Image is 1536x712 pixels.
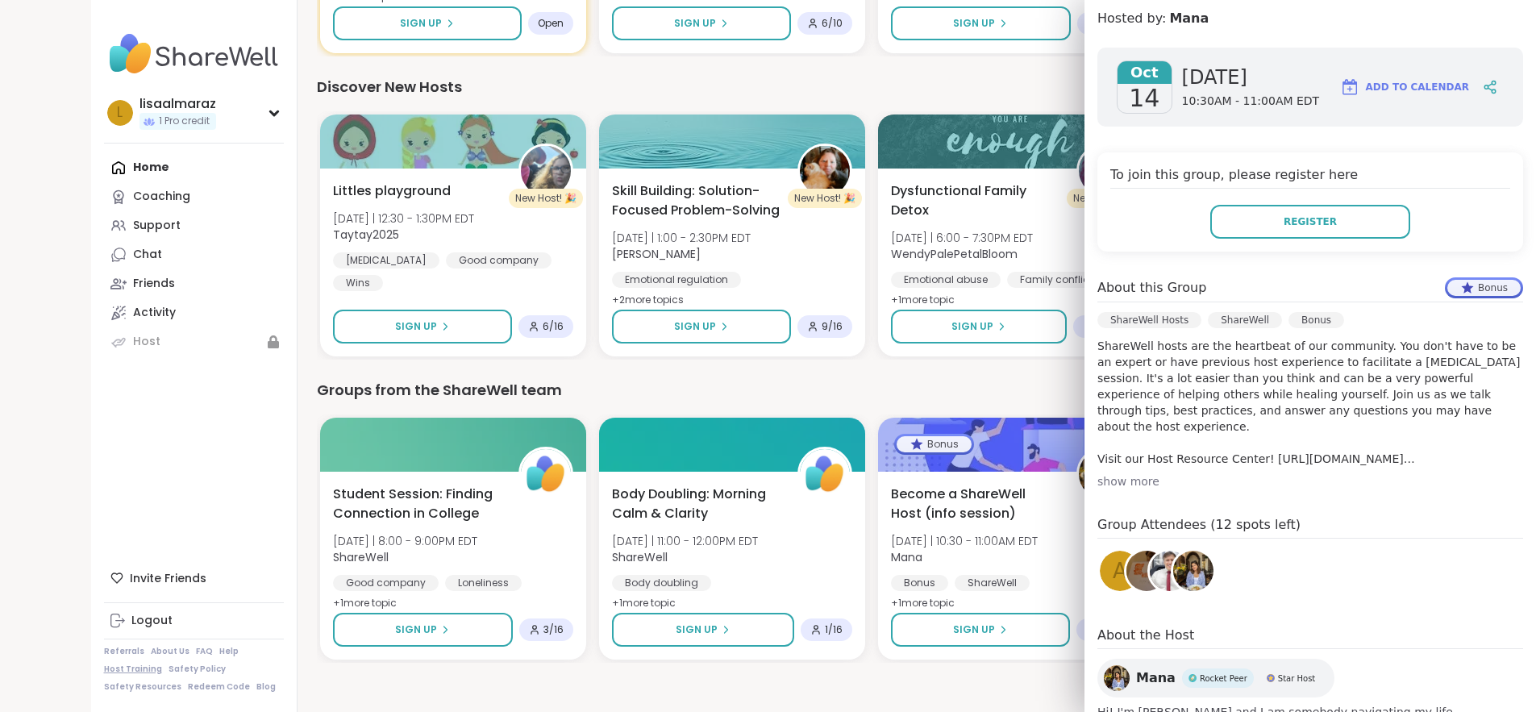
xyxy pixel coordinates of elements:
a: Friends [104,269,284,298]
a: Help [219,646,239,657]
div: Host [133,334,160,350]
div: Family conflicts [1007,272,1111,288]
div: Invite Friends [104,564,284,593]
span: [DATE] | 10:30 - 11:00AM EDT [891,533,1038,549]
span: Open [538,17,564,30]
button: Sign Up [333,310,512,344]
span: Star Host [1278,672,1315,685]
a: Host [104,327,284,356]
a: FAQ [196,646,213,657]
button: Sign Up [891,6,1071,40]
div: Coaching [133,189,190,205]
a: Safety Resources [104,681,181,693]
a: A [1097,548,1143,593]
span: Rocket Peer [1200,672,1247,685]
div: Discover New Hosts [317,76,1426,98]
div: New Host! 🎉 [788,189,862,208]
a: Vici [1124,548,1169,593]
a: Chat [104,240,284,269]
img: wyattcallum02 [1150,551,1190,591]
span: Littles playground [333,181,451,201]
div: ShareWell [1208,312,1282,328]
b: Taytay2025 [333,227,399,243]
span: Sign Up [953,16,995,31]
span: Sign Up [674,319,716,334]
button: Sign Up [612,310,791,344]
img: Mana [1079,449,1129,499]
button: Sign Up [891,613,1070,647]
div: Emotional regulation [612,272,741,288]
button: Sign Up [891,310,1067,344]
img: Vici [1126,551,1167,591]
b: Mana [891,549,922,565]
span: 10:30AM - 11:00AM EDT [1182,94,1320,110]
span: Body Doubling: Morning Calm & Clarity [612,485,780,523]
img: Rocket Peer [1188,674,1197,682]
div: lisaalmaraz [139,95,216,113]
a: Mana [1171,548,1216,593]
a: Redeem Code [188,681,250,693]
span: Dysfunctional Family Detox [891,181,1059,220]
h4: To join this group, please register here [1110,165,1510,189]
a: Support [104,211,284,240]
div: Emotional abuse [891,272,1001,288]
div: Logout [131,613,173,629]
a: Mana [1169,9,1209,28]
div: Good company [446,252,552,269]
span: 6 / 10 [822,17,843,30]
div: [MEDICAL_DATA] [333,252,439,269]
a: Safety Policy [169,664,226,675]
h4: Hosted by: [1097,9,1523,28]
h4: Group Attendees (12 spots left) [1097,515,1523,539]
img: ShareWell Nav Logo [104,26,284,82]
div: New Host! 🎉 [1067,189,1141,208]
div: Friends [133,276,175,292]
div: Wins [333,275,383,291]
img: WendyPalePetalBloom [1079,146,1129,196]
div: Loneliness [445,575,522,591]
div: New Host! 🎉 [509,189,583,208]
span: 1 Pro credit [159,115,210,128]
span: [DATE] | 6:00 - 7:30PM EDT [891,230,1033,246]
div: Bonus [897,436,972,452]
div: Groups from the ShareWell team [317,379,1426,402]
span: [DATE] | 11:00 - 12:00PM EDT [612,533,758,549]
p: ShareWell hosts are the heartbeat of our community. You don't have to be an expert or have previo... [1097,338,1523,467]
b: WendyPalePetalBloom [891,246,1018,262]
img: Star Host [1267,674,1275,682]
span: 3 / 16 [543,623,564,636]
span: Mana [1136,668,1176,688]
div: Body doubling [612,575,711,591]
img: ShareWell Logomark [1340,77,1359,97]
img: LuAnn [800,146,850,196]
div: Bonus [1288,312,1344,328]
div: Bonus [1447,280,1521,296]
div: Support [133,218,181,234]
div: ShareWell [955,575,1030,591]
a: Logout [104,606,284,635]
span: Student Session: Finding Connection in College [333,485,501,523]
span: Oct [1118,61,1172,84]
span: Skill Building: Solution-Focused Problem-Solving [612,181,780,220]
button: Add to Calendar [1333,68,1476,106]
a: ManaManaRocket PeerRocket PeerStar HostStar Host [1097,659,1334,697]
span: [DATE] | 8:00 - 9:00PM EDT [333,533,477,549]
b: ShareWell [612,549,668,565]
a: About Us [151,646,189,657]
a: wyattcallum02 [1147,548,1193,593]
button: Sign Up [612,6,791,40]
b: ShareWell [333,549,389,565]
span: Become a ShareWell Host (info session) [891,485,1059,523]
span: Sign Up [395,622,437,637]
button: Register [1210,205,1410,239]
span: l [117,102,123,123]
div: Good company [333,575,439,591]
span: Register [1284,214,1337,229]
span: Add to Calendar [1366,80,1469,94]
a: Host Training [104,664,162,675]
span: [DATE] | 1:00 - 2:30PM EDT [612,230,751,246]
div: Chat [133,247,162,263]
span: 14 [1129,84,1159,113]
h4: About this Group [1097,278,1206,298]
span: [DATE] | 12:30 - 1:30PM EDT [333,210,474,227]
